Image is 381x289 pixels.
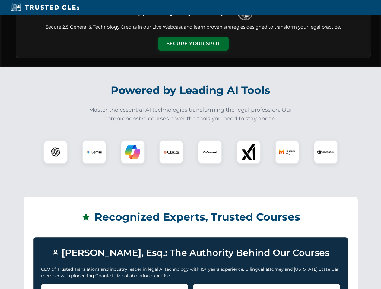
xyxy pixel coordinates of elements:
[158,37,229,51] button: Secure Your Spot
[237,140,261,164] div: xAI
[159,140,183,164] div: Claude
[82,140,106,164] div: Gemini
[41,245,340,261] h3: [PERSON_NAME], Esq.: The Authority Behind Our Courses
[198,140,222,164] div: CoCounsel
[47,143,64,161] img: ChatGPT Logo
[23,24,364,31] p: Secure 2.5 General & Technology Credits in our Live Webcast and learn proven strategies designed ...
[241,144,256,160] img: xAI Logo
[125,144,140,160] img: Copilot Logo
[87,144,102,160] img: Gemini Logo
[85,106,296,123] p: Master the essential AI technologies transforming the legal profession. Our comprehensive courses...
[202,144,217,160] img: CoCounsel Logo
[317,144,334,160] img: DeepSeek Logo
[43,140,68,164] div: ChatGPT
[24,80,358,101] h2: Powered by Leading AI Tools
[33,207,348,228] h2: Recognized Experts, Trusted Courses
[279,144,296,160] img: Mistral AI Logo
[41,266,340,279] p: CEO of Trusted Translations and industry leader in legal AI technology with 15+ years experience....
[9,3,81,12] img: Trusted CLEs
[275,140,299,164] div: Mistral AI
[314,140,338,164] div: DeepSeek
[121,140,145,164] div: Copilot
[163,144,180,160] img: Claude Logo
